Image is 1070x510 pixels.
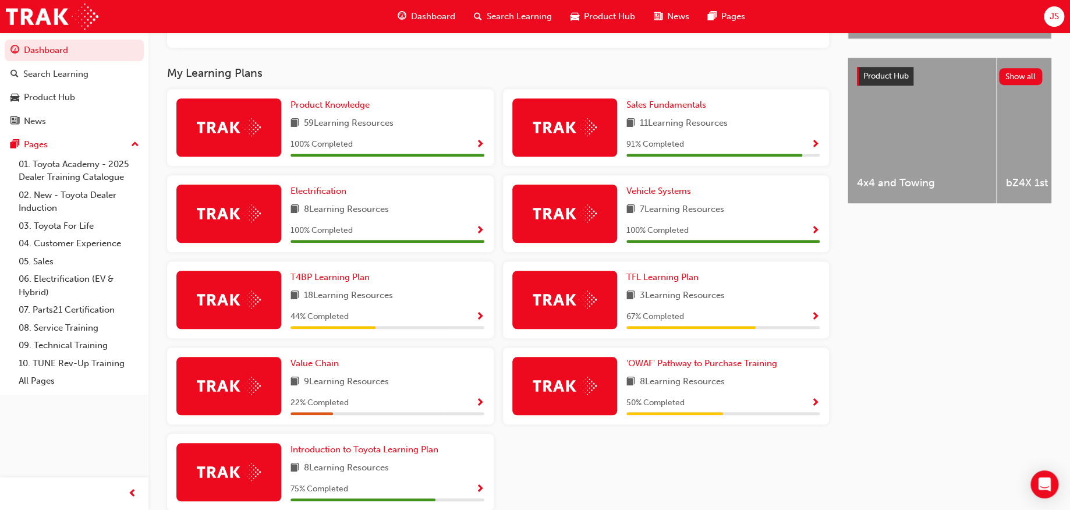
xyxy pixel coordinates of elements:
span: 67 % Completed [626,310,684,324]
a: 06. Electrification (EV & Hybrid) [14,270,144,301]
span: 7 Learning Resources [640,203,724,217]
a: car-iconProduct Hub [561,5,644,29]
span: book-icon [290,461,299,476]
span: Show Progress [476,398,484,409]
span: 9 Learning Resources [304,375,389,389]
button: Show all [999,68,1043,85]
span: news-icon [10,116,19,127]
span: 44 % Completed [290,310,349,324]
span: 'OWAF' Pathway to Purchase Training [626,358,777,369]
button: Show Progress [476,137,484,152]
span: 100 % Completed [290,138,353,151]
span: Product Knowledge [290,100,370,110]
span: 11 Learning Resources [640,116,728,131]
a: news-iconNews [644,5,699,29]
a: 03. Toyota For Life [14,217,144,235]
span: guage-icon [10,45,19,56]
span: Electrification [290,186,346,196]
a: Value Chain [290,357,343,370]
span: 8 Learning Resources [304,203,389,217]
a: 08. Service Training [14,319,144,337]
img: Trak [197,204,261,222]
span: 100 % Completed [290,224,353,238]
a: guage-iconDashboard [388,5,465,29]
span: T4BP Learning Plan [290,272,370,282]
button: Show Progress [811,224,820,238]
img: Trak [197,377,261,395]
img: Trak [533,204,597,222]
span: 22 % Completed [290,396,349,410]
span: 4x4 and Towing [857,176,987,190]
a: 10. TUNE Rev-Up Training [14,355,144,373]
img: Trak [533,118,597,136]
button: Show Progress [476,482,484,497]
a: Product Knowledge [290,98,374,112]
img: Trak [6,3,98,30]
span: Show Progress [811,312,820,323]
a: Vehicle Systems [626,185,696,198]
span: Pages [721,10,745,23]
span: Search Learning [487,10,552,23]
button: DashboardSearch LearningProduct HubNews [5,37,144,134]
span: TFL Learning Plan [626,272,699,282]
a: Product Hub [5,87,144,108]
button: Pages [5,134,144,155]
span: car-icon [571,9,579,24]
a: Electrification [290,185,351,198]
a: Search Learning [5,63,144,85]
span: Show Progress [476,226,484,236]
span: Dashboard [411,10,455,23]
a: 4x4 and Towing [848,58,996,203]
a: News [5,111,144,132]
span: book-icon [626,289,635,303]
a: All Pages [14,372,144,390]
a: 02. New - Toyota Dealer Induction [14,186,144,217]
span: guage-icon [398,9,406,24]
div: Pages [24,138,48,151]
button: Show Progress [476,396,484,410]
span: car-icon [10,93,19,103]
span: News [667,10,689,23]
span: 18 Learning Resources [304,289,393,303]
span: search-icon [474,9,482,24]
span: 59 Learning Resources [304,116,394,131]
span: search-icon [10,69,19,80]
span: 50 % Completed [626,396,685,410]
span: JS [1049,10,1058,23]
img: Trak [197,118,261,136]
a: 07. Parts21 Certification [14,301,144,319]
span: 3 Learning Resources [640,289,725,303]
a: Introduction to Toyota Learning Plan [290,443,443,456]
a: 09. Technical Training [14,337,144,355]
button: JS [1044,6,1064,27]
span: book-icon [290,203,299,217]
h3: My Learning Plans [167,66,829,80]
a: T4BP Learning Plan [290,271,374,284]
span: Show Progress [811,398,820,409]
span: Vehicle Systems [626,186,691,196]
a: Product HubShow all [857,67,1042,86]
a: 04. Customer Experience [14,235,144,253]
a: Dashboard [5,40,144,61]
a: search-iconSearch Learning [465,5,561,29]
span: prev-icon [128,487,137,501]
span: book-icon [626,375,635,389]
span: book-icon [290,116,299,131]
span: Product Hub [584,10,635,23]
a: 01. Toyota Academy - 2025 Dealer Training Catalogue [14,155,144,186]
button: Show Progress [811,396,820,410]
a: TFL Learning Plan [626,271,703,284]
span: Show Progress [476,312,484,323]
span: 100 % Completed [626,224,689,238]
span: book-icon [626,116,635,131]
span: book-icon [626,203,635,217]
img: Trak [533,377,597,395]
span: Show Progress [476,140,484,150]
span: Show Progress [811,226,820,236]
button: Show Progress [811,310,820,324]
span: Introduction to Toyota Learning Plan [290,444,438,455]
span: news-icon [654,9,662,24]
span: pages-icon [708,9,717,24]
